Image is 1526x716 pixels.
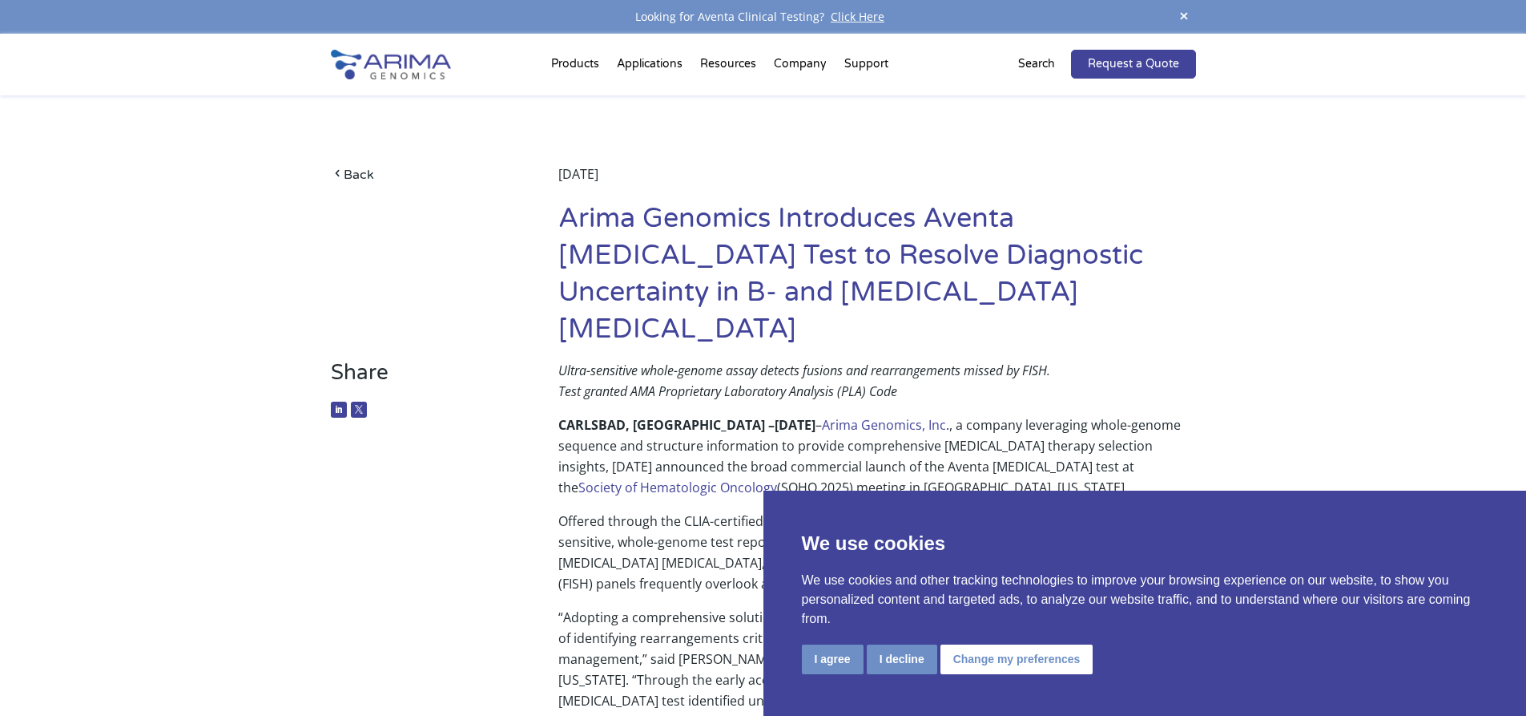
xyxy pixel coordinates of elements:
[331,164,511,185] a: Back
[558,511,1195,607] p: Offered through the CLIA-certified laboratory of the company’s Aventa clinical testing service, t...
[558,200,1195,360] h1: Arima Genomics Introduces Aventa [MEDICAL_DATA] Test to Resolve Diagnostic Uncertainty in B- and ...
[558,416,775,434] b: CARLSBAD, [GEOGRAPHIC_DATA] –
[331,6,1196,27] div: Looking for Aventa Clinical Testing?
[775,416,815,434] b: [DATE]
[1018,54,1055,75] p: Search
[867,645,937,674] button: I decline
[822,416,946,434] a: Arima Genomics, Inc
[802,529,1488,558] p: We use cookies
[1071,50,1196,79] a: Request a Quote
[558,415,1195,511] p: – ., a company leveraging whole-genome sequence and structure information to provide comprehensiv...
[331,50,451,79] img: Arima-Genomics-logo
[824,9,891,24] a: Click Here
[802,645,864,674] button: I agree
[558,164,1195,200] div: [DATE]
[940,645,1093,674] button: Change my preferences
[802,571,1488,629] p: We use cookies and other tracking technologies to improve your browsing experience on our website...
[558,382,897,400] em: Test granted AMA Proprietary Laboratory Analysis (PLA) Code
[331,360,511,398] h3: Share
[578,479,777,496] a: Society of Hematologic Oncology
[558,362,1050,379] em: Ultra-sensitive whole-genome assay detects fusions and rearrangements missed by FISH.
